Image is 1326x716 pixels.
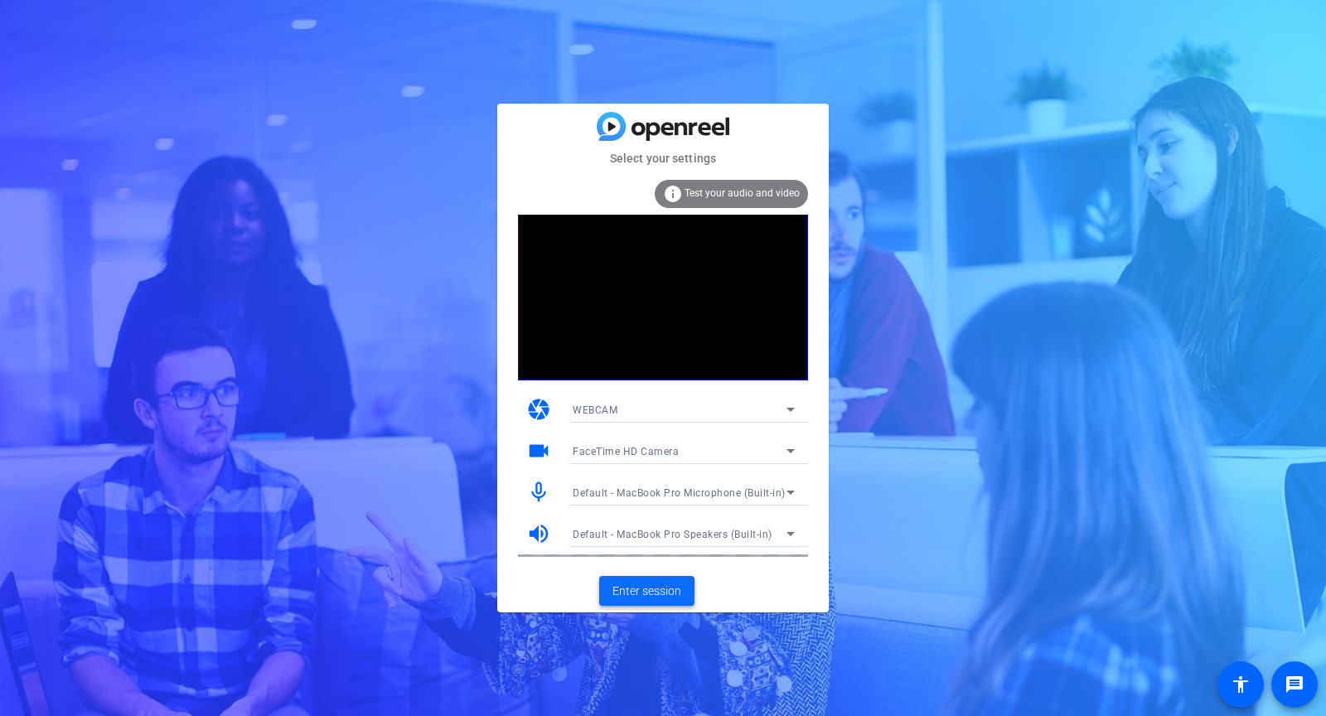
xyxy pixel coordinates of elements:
mat-icon: volume_up [526,521,551,546]
button: Enter session [599,576,694,606]
mat-icon: mic_none [526,480,551,505]
span: WEBCAM [573,404,617,416]
mat-card-subtitle: Select your settings [497,149,829,167]
span: Test your audio and video [685,187,800,199]
span: Default - MacBook Pro Speakers (Built-in) [573,529,772,540]
mat-icon: camera [526,397,551,422]
span: Default - MacBook Pro Microphone (Built-in) [573,487,786,499]
mat-icon: videocam [526,438,551,463]
mat-icon: message [1285,675,1304,694]
span: Enter session [612,583,681,600]
img: blue-gradient.svg [597,112,729,141]
span: FaceTime HD Camera [573,446,679,457]
mat-icon: info [663,184,683,204]
mat-icon: accessibility [1231,675,1251,694]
